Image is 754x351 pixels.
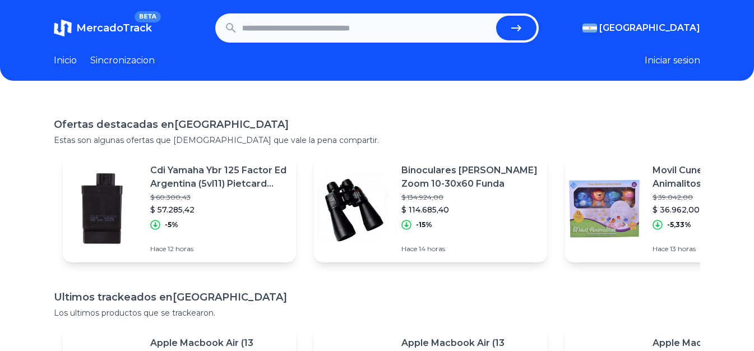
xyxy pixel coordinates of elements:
p: Los ultimos productos que se trackearon. [54,307,700,318]
p: Binoculares [PERSON_NAME] Zoom 10-30x60 Funda [401,164,538,191]
img: Featured image [565,169,644,248]
button: Iniciar sesion [645,54,700,67]
span: BETA [135,11,161,22]
a: Sincronizacion [90,54,155,67]
img: Featured image [314,169,392,248]
button: [GEOGRAPHIC_DATA] [582,21,700,35]
p: Cdi Yamaha Ybr 125 Factor Ed Argentina (5vl11) Pietcard 2398 [150,164,287,191]
span: MercadoTrack [76,22,152,34]
p: $ 57.285,42 [150,204,287,215]
h1: Ofertas destacadas en [GEOGRAPHIC_DATA] [54,117,700,132]
h1: Ultimos trackeados en [GEOGRAPHIC_DATA] [54,289,700,305]
p: Estas son algunas ofertas que [DEMOGRAPHIC_DATA] que vale la pena compartir. [54,135,700,146]
p: Hace 12 horas [150,244,287,253]
p: $ 134.924,00 [401,193,538,202]
p: $ 114.685,40 [401,204,538,215]
img: Argentina [582,24,597,33]
a: MercadoTrackBETA [54,19,152,37]
span: [GEOGRAPHIC_DATA] [599,21,700,35]
p: -5% [165,220,178,229]
p: Hace 14 horas [401,244,538,253]
a: Featured imageCdi Yamaha Ybr 125 Factor Ed Argentina (5vl11) Pietcard 2398$ 60.300,43$ 57.285,42-... [63,155,296,262]
p: $ 60.300,43 [150,193,287,202]
img: Featured image [63,169,141,248]
p: -15% [416,220,432,229]
img: MercadoTrack [54,19,72,37]
a: Featured imageBinoculares [PERSON_NAME] Zoom 10-30x60 Funda$ 134.924,00$ 114.685,40-15%Hace 14 horas [314,155,547,262]
a: Inicio [54,54,77,67]
p: -5,33% [667,220,691,229]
